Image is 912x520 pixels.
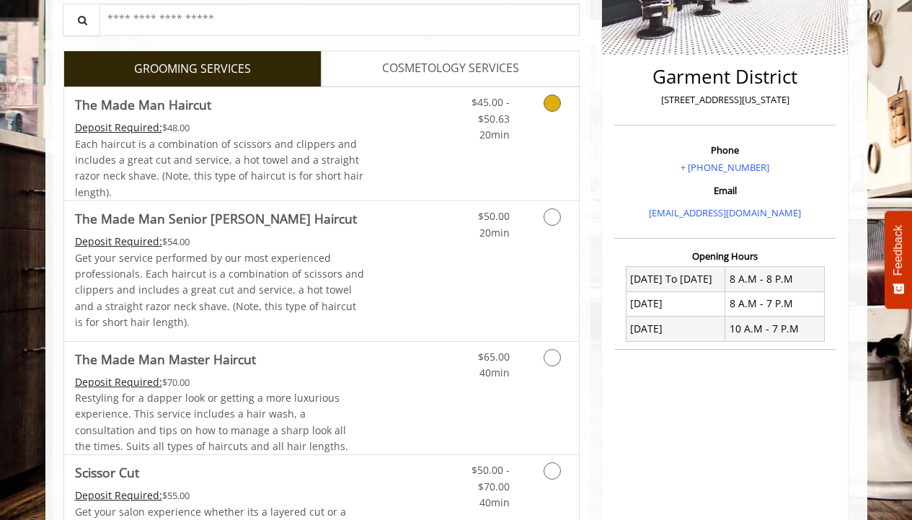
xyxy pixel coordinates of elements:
td: [DATE] To [DATE] [626,267,725,291]
p: [STREET_ADDRESS][US_STATE] [618,92,832,107]
div: $55.00 [75,488,365,503]
span: COSMETOLOGY SERVICES [382,59,519,78]
span: This service needs some Advance to be paid before we block your appointment [75,488,162,502]
button: Feedback - Show survey [885,211,912,309]
button: Service Search [63,4,100,36]
span: $65.00 [478,350,510,363]
span: $45.00 - $50.63 [472,95,510,125]
div: $48.00 [75,120,365,136]
span: Restyling for a dapper look or getting a more luxurious experience. This service includes a hair ... [75,391,348,453]
span: 20min [479,226,510,239]
b: The Made Man Senior [PERSON_NAME] Haircut [75,208,357,229]
a: [EMAIL_ADDRESS][DOMAIN_NAME] [649,206,801,219]
span: GROOMING SERVICES [134,60,251,79]
span: 40min [479,366,510,379]
span: Each haircut is a combination of scissors and clippers and includes a great cut and service, a ho... [75,137,363,199]
span: Feedback [892,225,905,276]
td: [DATE] [626,291,725,316]
span: This service needs some Advance to be paid before we block your appointment [75,234,162,248]
td: 8 A.M - 7 P.M [725,291,825,316]
b: The Made Man Master Haircut [75,349,256,369]
td: [DATE] [626,317,725,341]
h3: Opening Hours [614,251,836,261]
h2: Garment District [618,66,832,87]
span: $50.00 [478,209,510,223]
div: $54.00 [75,234,365,250]
a: + [PHONE_NUMBER] [681,161,769,174]
p: Get your service performed by our most experienced professionals. Each haircut is a combination o... [75,250,365,331]
b: Scissor Cut [75,462,139,482]
span: 40min [479,495,510,509]
span: This service needs some Advance to be paid before we block your appointment [75,375,162,389]
h3: Phone [618,145,832,155]
span: This service needs some Advance to be paid before we block your appointment [75,120,162,134]
b: The Made Man Haircut [75,94,211,115]
td: 10 A.M - 7 P.M [725,317,825,341]
span: 20min [479,128,510,141]
div: $70.00 [75,374,365,390]
td: 8 A.M - 8 P.M [725,267,825,291]
h3: Email [618,185,832,195]
span: $50.00 - $70.00 [472,463,510,493]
